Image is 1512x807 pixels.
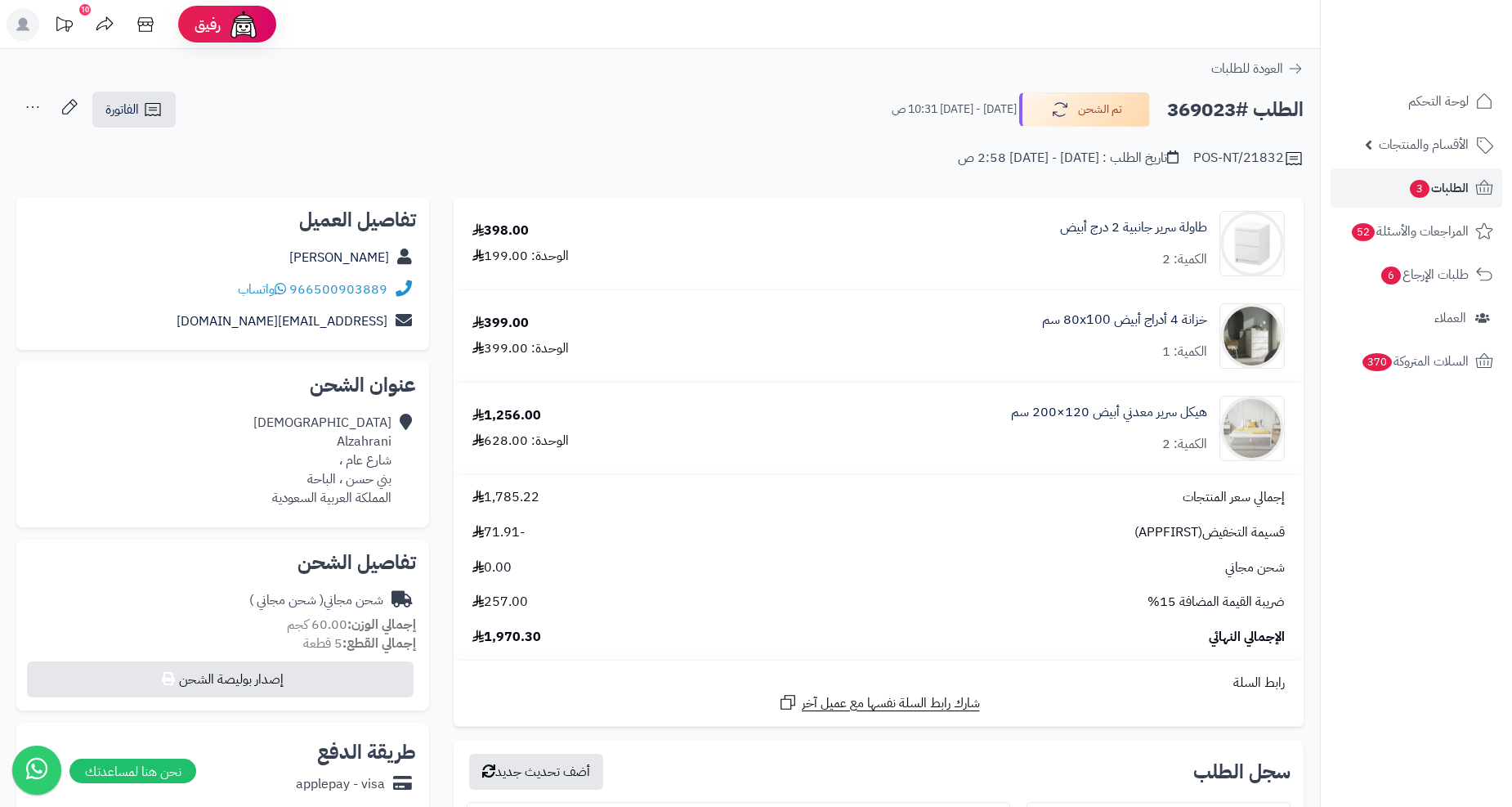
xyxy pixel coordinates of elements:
div: الكمية: 1 [1162,343,1207,361]
img: 1747726046-1707226648187-1702539813673-122025464545-1000x1000-90x90.jpg [1220,303,1284,369]
div: applepay - visa [296,775,385,794]
span: 370 [1362,353,1392,371]
span: 0.00 [472,558,512,577]
img: 1698232049-1-90x90.jpg [1220,211,1284,276]
span: العودة للطلبات [1211,59,1283,78]
img: logo-2.png [1401,44,1496,78]
a: 966500903889 [289,280,387,299]
a: العودة للطلبات [1211,59,1304,78]
span: الأقسام والمنتجات [1379,133,1469,156]
span: 1,785.22 [472,488,539,507]
div: شحن مجاني [249,591,383,610]
a: المراجعات والأسئلة52 [1331,212,1502,251]
span: شحن مجاني [1225,558,1285,577]
span: ضريبة القيمة المضافة 15% [1147,593,1285,612]
a: طلبات الإرجاع6 [1331,255,1502,294]
strong: إجمالي الوزن: [347,615,416,634]
button: إصدار بوليصة الشحن [27,661,414,697]
div: الوحدة: 628.00 [472,432,569,451]
span: السلات المتروكة [1361,350,1469,373]
span: العملاء [1434,307,1466,330]
div: الوحدة: 199.00 [472,247,569,266]
button: تم الشحن [1019,92,1150,127]
div: الكمية: 2 [1162,435,1207,454]
div: تاريخ الطلب : [DATE] - [DATE] 2:58 ص [958,149,1179,168]
a: العملاء [1331,298,1502,338]
button: أضف تحديث جديد [469,754,603,790]
a: طاولة سرير جانبية 2 درج أبيض [1060,218,1207,237]
span: 52 [1352,223,1375,241]
a: شارك رابط السلة نفسها مع عميل آخر [778,693,980,713]
span: رفيق [195,15,221,34]
small: 60.00 كجم [287,615,416,634]
span: المراجعات والأسئلة [1350,220,1469,243]
span: 1,970.30 [472,628,541,647]
span: إجمالي سعر المنتجات [1183,488,1285,507]
h3: سجل الطلب [1193,762,1291,782]
small: [DATE] - [DATE] 10:31 ص [892,101,1017,118]
a: الطلبات3 [1331,168,1502,208]
div: 399.00 [472,314,529,333]
span: الإجمالي النهائي [1209,628,1285,647]
span: الفاتورة [105,100,139,119]
span: ( شحن مجاني ) [249,590,324,610]
div: الكمية: 2 [1162,250,1207,269]
h2: تفاصيل الشحن [29,553,416,572]
h2: تفاصيل العميل [29,210,416,230]
h2: طريقة الدفع [317,742,416,762]
small: 5 قطعة [303,634,416,653]
a: هيكل سرير معدني أبيض 120×200 سم [1011,403,1207,422]
span: طلبات الإرجاع [1380,263,1469,286]
a: السلات المتروكة370 [1331,342,1502,381]
a: [EMAIL_ADDRESS][DOMAIN_NAME] [177,312,387,331]
a: خزانة 4 أدراج أبيض ‎80x100 سم‏ [1042,311,1207,330]
div: الوحدة: 399.00 [472,339,569,358]
span: لوحة التحكم [1408,90,1469,113]
span: الطلبات [1408,177,1469,200]
div: [DEMOGRAPHIC_DATA] Alzahrani شارع عام ، بني حسن ، الباحة المملكة العربية السعودية [253,414,391,507]
div: 398.00 [472,222,529,240]
div: 1,256.00 [472,406,541,425]
strong: إجمالي القطع: [342,634,416,653]
h2: الطلب #369023 [1167,93,1304,127]
span: قسيمة التخفيض(APPFIRST) [1134,523,1285,542]
a: الفاتورة [92,92,176,128]
span: 257.00 [472,593,528,612]
h2: عنوان الشحن [29,375,416,395]
span: 6 [1381,267,1401,285]
a: لوحة التحكم [1331,82,1502,121]
a: واتساب [238,280,286,299]
img: ai-face.png [227,8,260,41]
img: 1754548083-010101020007-90x90.jpg [1220,396,1284,461]
span: -71.91 [472,523,525,542]
div: رابط السلة [460,674,1297,693]
a: تحديثات المنصة [43,8,84,45]
span: 3 [1410,180,1429,198]
div: 10 [79,4,91,16]
span: شارك رابط السلة نفسها مع عميل آخر [802,694,980,713]
a: [PERSON_NAME] [289,248,389,267]
div: POS-NT/21832 [1193,149,1304,168]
